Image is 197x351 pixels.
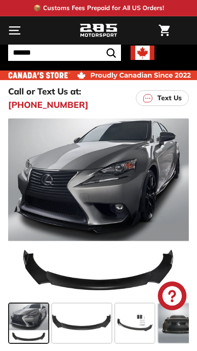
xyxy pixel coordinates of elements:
[8,98,88,111] a: [PHONE_NUMBER]
[157,93,182,103] p: Text Us
[8,85,81,98] p: Call or Text Us at:
[33,3,164,13] p: 📦 Customs Fees Prepaid for All US Orders!
[136,90,189,106] a: Text Us
[8,45,121,61] input: Search
[154,17,175,44] a: Cart
[155,281,189,313] inbox-online-store-chat: Shopify online store chat
[79,23,118,39] img: Logo_285_Motorsport_areodynamics_components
